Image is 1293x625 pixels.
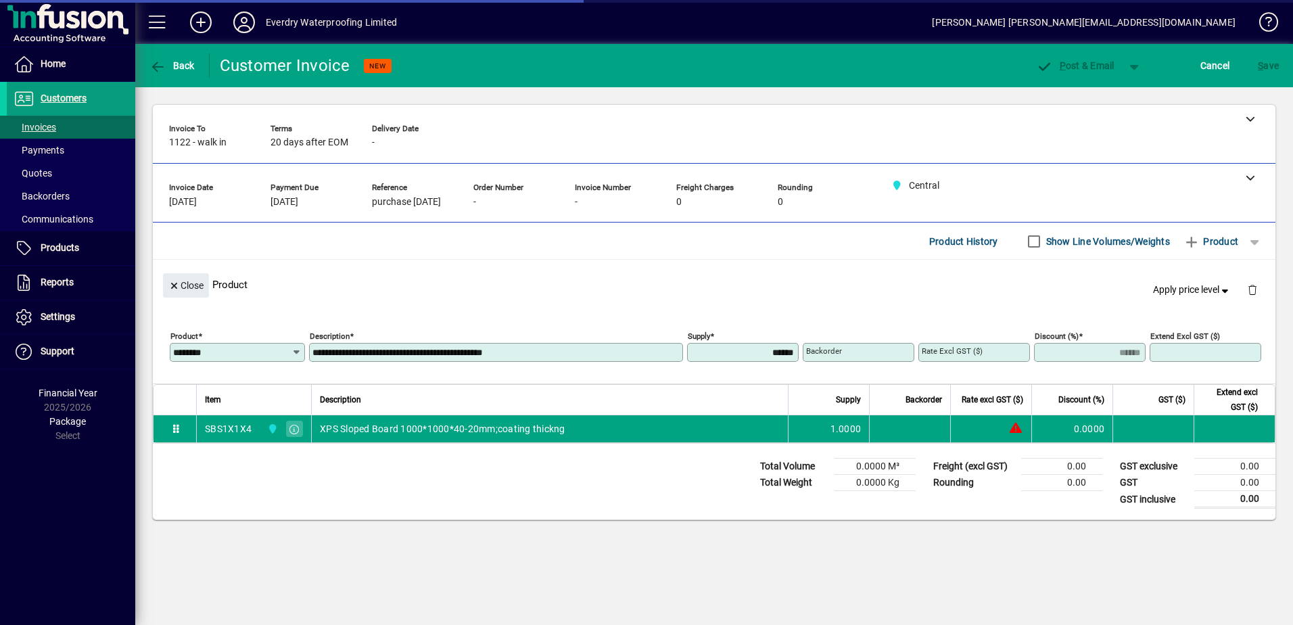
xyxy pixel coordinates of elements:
[271,197,298,208] span: [DATE]
[41,311,75,322] span: Settings
[834,475,916,491] td: 0.0000 Kg
[1150,331,1220,341] mat-label: Extend excl GST ($)
[1021,459,1102,475] td: 0.00
[7,300,135,334] a: Settings
[924,229,1004,254] button: Product History
[1043,235,1170,248] label: Show Line Volumes/Weights
[1153,283,1231,297] span: Apply price level
[135,53,210,78] app-page-header-button: Back
[1194,491,1275,508] td: 0.00
[1258,60,1263,71] span: S
[1113,459,1194,475] td: GST exclusive
[688,331,710,341] mat-label: Supply
[39,388,97,398] span: Financial Year
[1177,229,1245,254] button: Product
[170,331,198,341] mat-label: Product
[1249,3,1276,47] a: Knowledge Base
[1036,60,1114,71] span: ost & Email
[7,266,135,300] a: Reports
[1197,53,1233,78] button: Cancel
[922,346,983,356] mat-label: Rate excl GST ($)
[753,475,834,491] td: Total Weight
[7,162,135,185] a: Quotes
[926,459,1021,475] td: Freight (excl GST)
[7,335,135,369] a: Support
[14,145,64,156] span: Payments
[1236,283,1269,296] app-page-header-button: Delete
[372,197,441,208] span: purchase [DATE]
[676,197,682,208] span: 0
[179,10,222,34] button: Add
[932,11,1236,33] div: [PERSON_NAME] [PERSON_NAME][EMAIL_ADDRESS][DOMAIN_NAME]
[834,459,916,475] td: 0.0000 M³
[369,62,386,70] span: NEW
[41,93,87,103] span: Customers
[146,53,198,78] button: Back
[1148,278,1237,302] button: Apply price level
[41,277,74,287] span: Reports
[205,392,221,407] span: Item
[1021,475,1102,491] td: 0.00
[320,392,361,407] span: Description
[753,459,834,475] td: Total Volume
[1194,475,1275,491] td: 0.00
[1060,60,1066,71] span: P
[1113,491,1194,508] td: GST inclusive
[1158,392,1185,407] span: GST ($)
[962,392,1023,407] span: Rate excl GST ($)
[271,137,348,148] span: 20 days after EOM
[310,331,350,341] mat-label: Description
[41,242,79,253] span: Products
[1254,53,1282,78] button: Save
[836,392,861,407] span: Supply
[806,346,842,356] mat-label: Backorder
[1202,385,1258,415] span: Extend excl GST ($)
[169,137,227,148] span: 1122 - walk in
[220,55,350,76] div: Customer Invoice
[929,231,998,252] span: Product History
[7,208,135,231] a: Communications
[7,185,135,208] a: Backorders
[1236,273,1269,306] button: Delete
[7,231,135,265] a: Products
[1113,475,1194,491] td: GST
[830,422,862,436] span: 1.0000
[14,214,93,225] span: Communications
[1258,55,1279,76] span: ave
[264,421,279,436] span: Central
[1200,55,1230,76] span: Cancel
[169,197,197,208] span: [DATE]
[14,168,52,179] span: Quotes
[49,416,86,427] span: Package
[266,11,397,33] div: Everdry Waterproofing Limited
[163,273,209,298] button: Close
[1058,392,1104,407] span: Discount (%)
[1035,331,1079,341] mat-label: Discount (%)
[205,422,252,436] div: SBS1X1X4
[906,392,942,407] span: Backorder
[1183,231,1238,252] span: Product
[1029,53,1121,78] button: Post & Email
[1031,415,1112,442] td: 0.0000
[7,139,135,162] a: Payments
[14,122,56,133] span: Invoices
[14,191,70,202] span: Backorders
[372,137,375,148] span: -
[41,58,66,69] span: Home
[168,275,204,297] span: Close
[1194,459,1275,475] td: 0.00
[926,475,1021,491] td: Rounding
[7,47,135,81] a: Home
[320,422,565,436] span: XPS Sloped Board 1000*1000*40-20mm;coating thickng
[7,116,135,139] a: Invoices
[222,10,266,34] button: Profile
[473,197,476,208] span: -
[153,260,1275,309] div: Product
[160,279,212,291] app-page-header-button: Close
[575,197,578,208] span: -
[778,197,783,208] span: 0
[149,60,195,71] span: Back
[41,346,74,356] span: Support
